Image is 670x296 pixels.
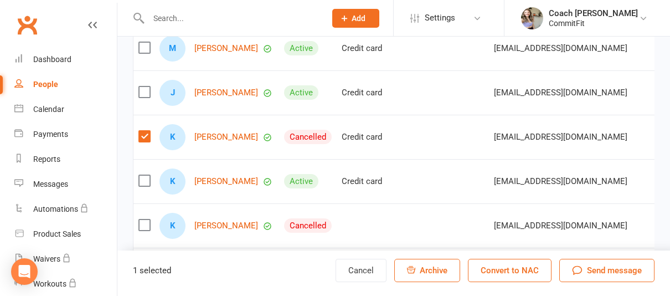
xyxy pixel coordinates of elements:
[159,80,185,106] div: Jenna
[14,222,117,247] a: Product Sales
[13,11,41,39] a: Clubworx
[494,82,627,103] span: [EMAIL_ADDRESS][DOMAIN_NAME]
[14,172,117,197] a: Messages
[284,130,332,144] div: Cancelled
[342,177,412,186] div: Credit card
[284,85,318,100] div: Active
[284,174,318,188] div: Active
[336,259,386,282] button: Cancel
[549,8,638,18] div: Coach [PERSON_NAME]
[33,55,71,64] div: Dashboard
[494,126,627,147] span: [EMAIL_ADDRESS][DOMAIN_NAME]
[33,180,68,188] div: Messages
[14,147,117,172] a: Reports
[145,11,318,26] input: Search...
[33,130,68,139] div: Payments
[11,258,38,285] div: Open Intercom Messenger
[284,218,332,233] div: Cancelled
[559,259,654,282] button: Send message
[140,266,171,275] span: selected
[468,259,552,282] button: Convert to NAC
[521,7,543,29] img: thumb_image1716750950.png
[33,254,60,263] div: Waivers
[14,72,117,97] a: People
[133,264,171,277] div: 1
[14,97,117,122] a: Calendar
[33,105,64,114] div: Calendar
[494,215,627,236] span: [EMAIL_ADDRESS][DOMAIN_NAME]
[394,259,460,282] button: Archive
[194,221,258,231] a: [PERSON_NAME]
[587,264,642,277] span: Send message
[420,266,447,275] span: Archive
[494,171,627,192] span: [EMAIL_ADDRESS][DOMAIN_NAME]
[159,124,185,150] div: Kathleen
[33,155,60,164] div: Reports
[14,47,117,72] a: Dashboard
[159,213,185,239] div: Kristina
[342,132,412,142] div: Credit card
[494,38,627,59] span: [EMAIL_ADDRESS][DOMAIN_NAME]
[425,6,455,30] span: Settings
[194,44,258,53] a: [PERSON_NAME]
[194,132,258,142] a: [PERSON_NAME]
[33,80,58,89] div: People
[33,205,78,213] div: Automations
[194,88,258,98] a: [PERSON_NAME]
[159,35,185,62] div: Monica
[342,88,412,98] div: Credit card
[33,229,81,238] div: Product Sales
[549,18,638,28] div: CommitFit
[14,197,117,222] a: Automations
[14,247,117,272] a: Waivers
[342,44,412,53] div: Credit card
[284,41,318,55] div: Active
[332,9,379,28] button: Add
[352,14,365,23] span: Add
[14,122,117,147] a: Payments
[159,169,185,195] div: Kathy
[33,279,66,288] div: Workouts
[194,177,258,186] a: [PERSON_NAME]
